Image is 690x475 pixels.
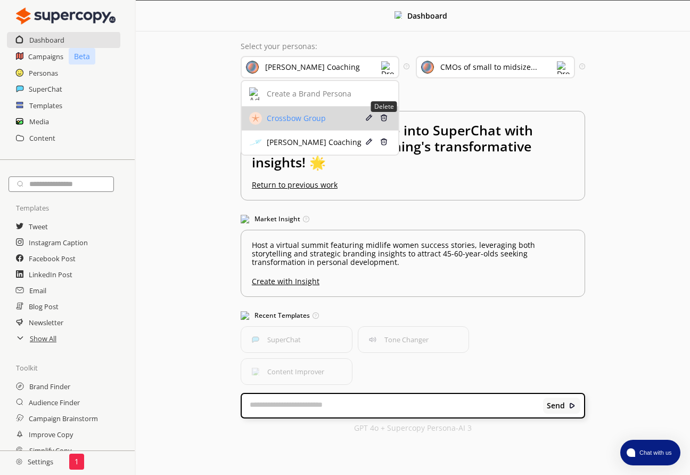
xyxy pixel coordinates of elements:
[241,42,585,51] p: Select your personas:
[249,112,262,125] img: Brand Icon
[29,65,58,81] a: Personas
[241,311,249,320] img: Popular Templates
[395,11,402,19] img: Close
[404,63,409,69] img: Tooltip Icon
[29,251,76,267] a: Facebook Post
[29,283,46,299] a: Email
[252,272,574,286] u: Create with Insight
[246,61,259,74] img: Brand Icon
[620,440,680,465] button: atlas-launcher
[303,216,309,222] img: Tooltip Icon
[241,92,585,108] h3: Jump back in
[313,312,319,319] img: Tooltip Icon
[252,122,574,181] h2: 👋 Welcome back! Dive into SuperChat with [PERSON_NAME] Coaching's transformative insights! 🌟
[365,114,373,122] img: Edit Icon
[249,136,262,149] img: Brand Icon
[241,308,585,324] h3: Recent Templates
[29,267,72,283] a: LinkedIn Post
[29,219,48,235] a: Tweet
[241,358,352,385] button: Content ImproverContent Improver
[28,49,63,65] a: Campaigns
[380,114,388,122] img: Delete Icon
[557,61,570,74] img: Dropdown Icon
[365,138,373,146] img: Edit Icon
[635,448,674,457] span: Chat with us
[29,98,62,114] a: Templates
[264,114,326,123] div: Crossbow Group
[29,81,62,97] a: SuperChat
[547,401,565,410] b: Send
[264,138,362,147] div: [PERSON_NAME] Coaching
[29,410,98,426] a: Campaign Brainstorm
[29,32,64,48] a: Dashboard
[252,241,574,267] p: Host a virtual summit featuring midlife women success stories, leveraging both storytelling and s...
[29,130,55,146] a: Content
[29,235,88,251] a: Instagram Caption
[75,457,79,466] p: 1
[29,426,73,442] a: Improve Copy
[69,48,95,65] p: Beta
[16,458,22,465] img: Close
[29,395,80,410] a: Audience Finder
[381,61,394,74] img: Dropdown Icon
[380,138,388,146] img: Delete Icon
[371,101,397,112] span: Delete
[241,326,352,353] button: SuperChatSuperChat
[16,5,116,27] img: Close
[369,336,376,343] img: Tone Changer
[252,368,259,375] img: Content Improver
[29,379,70,395] a: Brand Finder
[407,11,447,21] b: Dashboard
[354,424,472,432] p: GPT 4o + Supercopy Persona-AI 3
[241,215,249,223] img: Market Insight
[249,87,262,100] img: Add Icon
[358,326,470,353] button: Tone ChangerTone Changer
[579,63,585,69] img: Tooltip Icon
[29,299,59,315] a: Blog Post
[29,315,63,331] a: Newsletter
[569,402,576,409] img: Close
[252,336,259,343] img: SuperChat
[252,180,338,190] u: Return to previous work
[264,90,351,98] div: Create a Brand Persona
[30,331,56,347] a: Show All
[421,61,434,74] img: Audience Icon
[29,114,49,130] a: Media
[440,63,537,71] div: CMOs of small to midsize...
[29,442,71,458] a: Simplify Copy
[265,63,360,71] div: [PERSON_NAME] Coaching
[241,211,585,227] h3: Market Insight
